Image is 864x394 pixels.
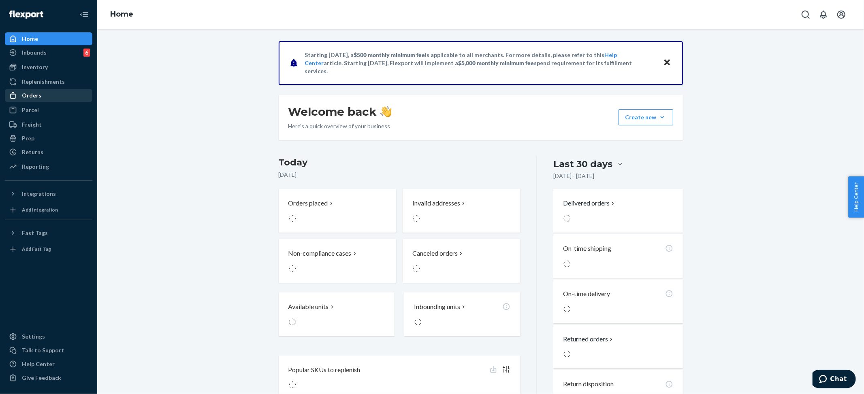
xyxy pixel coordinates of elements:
[22,229,48,237] div: Fast Tags
[288,104,392,119] h1: Welcome back
[22,206,58,213] div: Add Integration
[813,370,856,390] iframe: Opens a widget where you can chat to one of our agents
[22,35,38,43] div: Home
[5,46,92,59] a: Inbounds6
[22,360,55,368] div: Help Center
[5,187,92,200] button: Integrations
[83,49,90,57] div: 6
[22,346,64,354] div: Talk to Support
[5,132,92,145] a: Prep
[563,289,610,299] p: On-time delivery
[22,374,61,382] div: Give Feedback
[403,239,520,283] button: Canceled orders
[563,379,614,389] p: Return disposition
[848,176,864,218] button: Help Center
[305,51,655,75] p: Starting [DATE], a is applicable to all merchants. For more details, please refer to this article...
[553,172,594,180] p: [DATE] - [DATE]
[22,333,45,341] div: Settings
[22,121,42,129] div: Freight
[354,51,425,58] span: $500 monthly minimum fee
[5,104,92,117] a: Parcel
[5,330,92,343] a: Settings
[404,292,520,336] button: Inbounding units
[279,239,396,283] button: Non-compliance cases
[22,63,48,71] div: Inventory
[104,3,140,26] ol: breadcrumbs
[5,160,92,173] a: Reporting
[5,344,92,357] button: Talk to Support
[22,91,41,100] div: Orders
[279,171,521,179] p: [DATE]
[22,134,34,142] div: Prep
[563,199,616,208] button: Delivered orders
[279,292,395,336] button: Available units
[5,358,92,371] a: Help Center
[5,203,92,216] a: Add Integration
[563,335,614,344] button: Returned orders
[553,158,612,170] div: Last 30 days
[403,189,520,233] button: Invalid addresses
[22,148,43,156] div: Returns
[22,190,56,198] div: Integrations
[22,49,47,57] div: Inbounds
[288,302,329,311] p: Available units
[798,6,814,23] button: Open Search Box
[22,163,49,171] div: Reporting
[5,61,92,74] a: Inventory
[5,75,92,88] a: Replenishments
[22,78,65,86] div: Replenishments
[22,106,39,114] div: Parcel
[563,244,611,253] p: On-time shipping
[380,106,392,117] img: hand-wave emoji
[288,199,328,208] p: Orders placed
[22,246,51,252] div: Add Fast Tag
[5,146,92,159] a: Returns
[5,89,92,102] a: Orders
[5,227,92,239] button: Fast Tags
[288,122,392,130] p: Here’s a quick overview of your business
[279,156,521,169] h3: Today
[414,302,460,311] p: Inbounding units
[110,10,133,19] a: Home
[9,11,43,19] img: Flexport logo
[5,243,92,256] a: Add Fast Tag
[288,249,352,258] p: Non-compliance cases
[5,118,92,131] a: Freight
[412,199,460,208] p: Invalid addresses
[412,249,458,258] p: Canceled orders
[833,6,849,23] button: Open account menu
[662,57,672,69] button: Close
[815,6,832,23] button: Open notifications
[279,189,396,233] button: Orders placed
[459,59,534,66] span: $5,000 monthly minimum fee
[5,371,92,384] button: Give Feedback
[76,6,92,23] button: Close Navigation
[5,32,92,45] a: Home
[619,109,673,125] button: Create new
[288,365,361,375] p: Popular SKUs to replenish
